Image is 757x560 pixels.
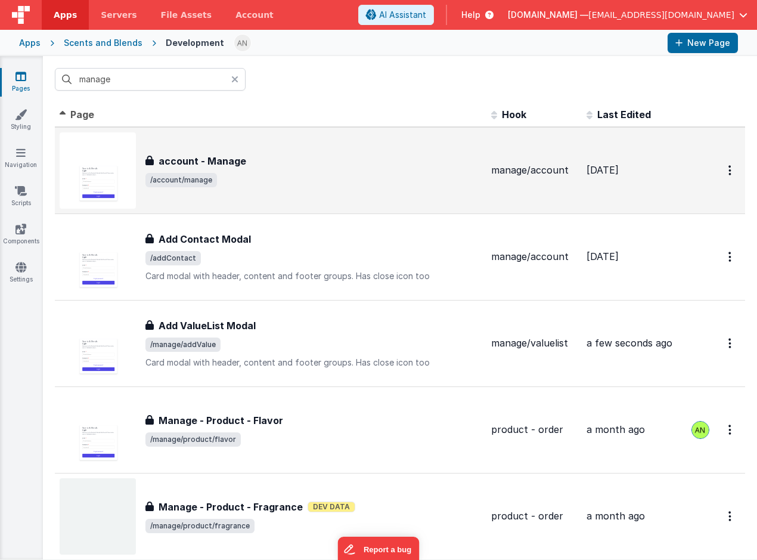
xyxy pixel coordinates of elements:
[502,109,526,120] span: Hook
[308,502,355,512] span: Dev Data
[379,9,426,21] span: AI Assistant
[491,423,577,437] div: product - order
[145,270,482,282] p: Card modal with header, content and footer groups. Has close icon too
[491,250,577,264] div: manage/account
[19,37,41,49] div: Apps
[721,331,740,355] button: Options
[358,5,434,25] button: AI Assistant
[54,9,77,21] span: Apps
[587,337,672,349] span: a few seconds ago
[587,510,645,522] span: a month ago
[491,163,577,177] div: manage/account
[587,164,619,176] span: [DATE]
[145,519,255,533] span: /manage/product/fragrance
[508,9,588,21] span: [DOMAIN_NAME] —
[159,232,251,246] h3: Add Contact Modal
[166,37,224,49] div: Development
[508,9,747,21] button: [DOMAIN_NAME] — [EMAIL_ADDRESS][DOMAIN_NAME]
[145,251,201,265] span: /addContact
[159,500,303,514] h3: Manage - Product - Fragrance
[70,109,94,120] span: Page
[234,35,251,51] img: 1ed2b4006576416bae4b007ab5b07290
[55,68,246,91] input: Search pages, id's ...
[721,245,740,269] button: Options
[721,158,740,182] button: Options
[101,9,136,21] span: Servers
[491,509,577,523] div: product - order
[491,336,577,350] div: manage/valuelist
[161,9,212,21] span: File Assets
[587,250,619,262] span: [DATE]
[721,504,740,528] button: Options
[64,37,142,49] div: Scents and Blends
[692,422,709,438] img: 1ed2b4006576416bae4b007ab5b07290
[597,109,651,120] span: Last Edited
[159,154,246,168] h3: account - Manage
[145,173,217,187] span: /account/manage
[159,413,283,428] h3: Manage - Product - Flavor
[159,318,256,333] h3: Add ValueList Modal
[721,417,740,442] button: Options
[145,357,482,369] p: Card modal with header, content and footer groups. Has close icon too
[587,423,645,435] span: a month ago
[668,33,738,53] button: New Page
[145,432,241,447] span: /manage/product/flavor
[145,338,221,352] span: /manage/addValue
[461,9,480,21] span: Help
[588,9,734,21] span: [EMAIL_ADDRESS][DOMAIN_NAME]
